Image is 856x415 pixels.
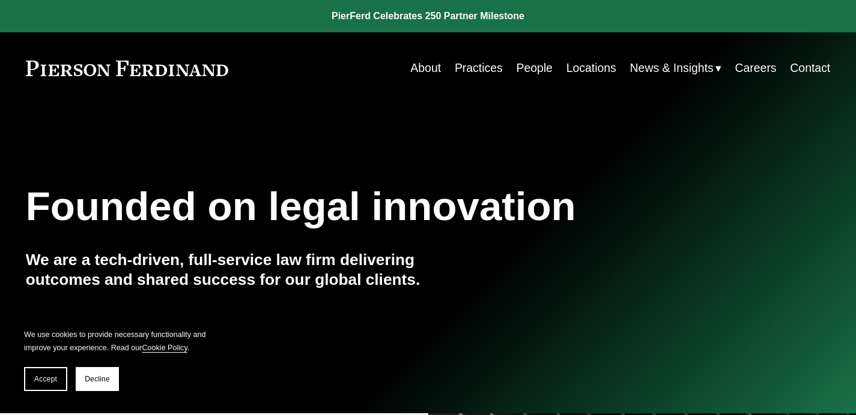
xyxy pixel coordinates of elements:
a: Careers [735,56,777,80]
a: Contact [790,56,830,80]
h1: Founded on legal innovation [26,184,696,230]
section: Cookie banner [12,316,228,403]
a: People [516,56,552,80]
a: folder dropdown [630,56,721,80]
span: News & Insights [630,58,714,79]
a: About [410,56,441,80]
a: Locations [566,56,616,80]
h4: We are a tech-driven, full-service law firm delivering outcomes and shared success for our global... [26,250,428,290]
a: Cookie Policy [142,344,187,352]
a: Practices [455,56,503,80]
p: We use cookies to provide necessary functionality and improve your experience. Read our . [24,328,216,355]
button: Decline [76,367,119,391]
span: Decline [85,375,110,383]
span: Accept [34,375,57,383]
button: Accept [24,367,67,391]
